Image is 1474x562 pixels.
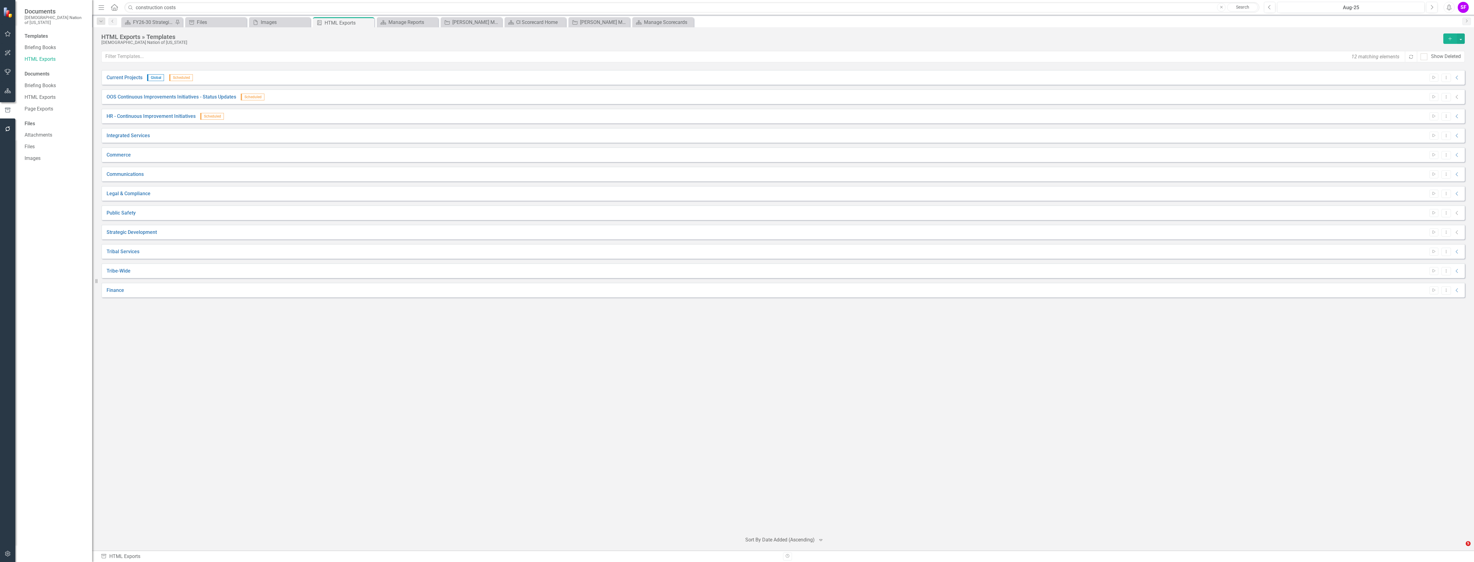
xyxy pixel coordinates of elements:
[200,113,224,120] span: Scheduled
[25,56,86,63] a: HTML Exports
[1431,53,1461,60] div: Show Deleted
[107,74,142,81] a: Current Projects
[25,120,86,127] div: Files
[107,210,136,217] a: Public Safety
[1458,2,1469,13] button: SF
[107,113,196,120] a: HR - Continuous Improvement Initiatives
[1279,4,1422,11] div: Aug-25
[1453,541,1468,556] iframe: Intercom live chat
[107,287,124,294] a: Finance
[644,18,692,26] div: Manage Scorecards
[101,51,1406,62] input: Filter Templates...
[378,18,437,26] a: Manage Reports
[25,15,86,25] small: [DEMOGRAPHIC_DATA] Nation of [US_STATE]
[107,94,236,101] a: OOS Continuous Improvements Initiatives - Status Updates
[1277,2,1425,13] button: Aug-25
[251,18,309,26] a: Images
[452,18,501,26] div: [PERSON_NAME] Monthly SO Review - All
[25,33,86,40] div: Templates
[325,19,373,27] div: HTML Exports
[107,171,144,178] a: Communications
[197,18,245,26] div: Files
[1466,541,1471,546] span: 5
[516,18,564,26] div: CI Scorecard Home
[3,7,14,18] img: ClearPoint Strategy
[25,71,86,78] div: Documents
[101,33,1440,40] div: HTML Exports » Templates
[25,143,86,150] a: Files
[187,18,245,26] a: Files
[261,18,309,26] div: Images
[107,132,150,139] a: Integrated Services
[570,18,628,26] a: [PERSON_NAME] Monthly CI Review - Progress + Action Plan
[107,190,150,197] a: Legal & Compliance
[1227,3,1258,12] a: Search
[124,2,1259,13] input: Search ClearPoint...
[107,268,131,275] a: Tribe-Wide
[101,553,778,560] div: HTML Exports
[25,106,86,113] a: Page Exports
[107,152,131,159] a: Commerce
[107,229,157,236] a: Strategic Development
[147,74,164,81] span: Global
[107,248,139,255] a: Tribal Services
[241,94,264,100] span: Scheduled
[442,18,501,26] a: [PERSON_NAME] Monthly SO Review - All
[169,74,193,81] span: Scheduled
[634,18,692,26] a: Manage Scorecards
[25,155,86,162] a: Images
[25,132,86,139] a: Attachments
[133,18,174,26] div: FY26-30 Strategic Plan
[25,44,86,51] a: Briefing Books
[101,40,1440,45] div: [DEMOGRAPHIC_DATA] Nation of [US_STATE]
[506,18,564,26] a: CI Scorecard Home
[25,94,86,101] a: HTML Exports
[25,82,86,89] a: Briefing Books
[25,8,86,15] span: Documents
[580,18,628,26] div: [PERSON_NAME] Monthly CI Review - Progress + Action Plan
[1350,52,1401,62] div: 12 matching elements
[388,18,437,26] div: Manage Reports
[123,18,174,26] a: FY26-30 Strategic Plan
